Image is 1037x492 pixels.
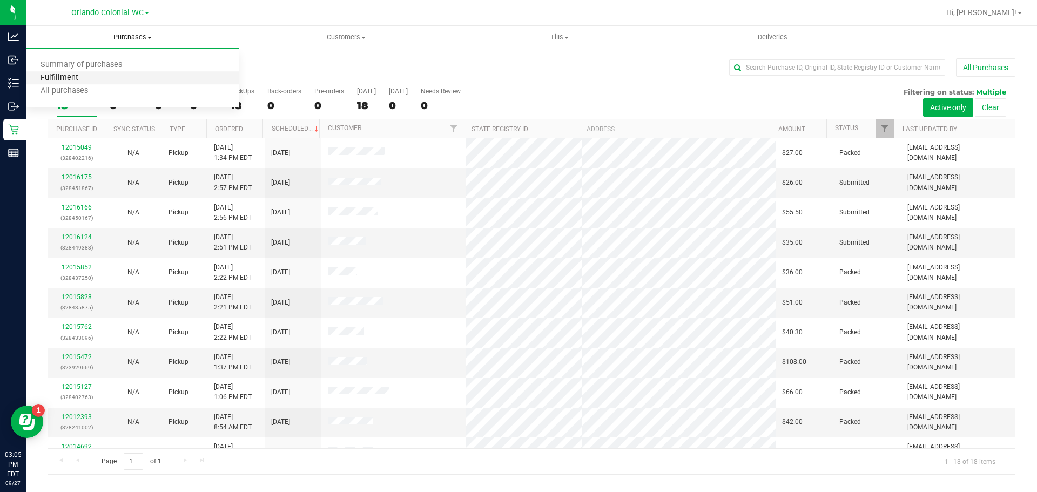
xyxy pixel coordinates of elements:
a: Tills [453,26,666,49]
p: 09/27 [5,479,21,487]
span: Not Applicable [127,268,139,276]
p: (328449383) [55,242,98,253]
a: Last Updated By [903,125,957,133]
span: [DATE] [271,298,290,308]
span: Not Applicable [127,239,139,246]
span: [EMAIL_ADDRESS][DOMAIN_NAME] [907,203,1008,223]
span: [EMAIL_ADDRESS][DOMAIN_NAME] [907,232,1008,253]
a: Customers [239,26,453,49]
span: [DATE] 2:21 PM EDT [214,292,252,313]
div: 0 [421,99,461,112]
span: [DATE] 1:37 PM EDT [214,352,252,373]
span: $35.00 [782,238,803,248]
span: [DATE] 2:51 PM EDT [214,232,252,253]
a: 12015852 [62,264,92,271]
a: 12016175 [62,173,92,181]
p: (328451867) [55,183,98,193]
span: Packed [839,417,861,427]
p: 03:05 PM EDT [5,450,21,479]
span: [DATE] 1:34 PM EDT [214,143,252,163]
span: Packed [839,327,861,338]
span: $36.00 [782,267,803,278]
span: All purchases [26,86,103,96]
a: 12016166 [62,204,92,211]
span: [EMAIL_ADDRESS][DOMAIN_NAME] [907,143,1008,163]
th: Address [578,119,770,138]
span: Hi, [PERSON_NAME]! [946,8,1016,17]
a: Amount [778,125,805,133]
span: $27.00 [782,148,803,158]
inline-svg: Analytics [8,31,19,42]
span: Packed [839,298,861,308]
span: [DATE] 2:22 PM EDT [214,262,252,283]
button: N/A [127,387,139,397]
span: Packed [839,447,861,457]
button: N/A [127,207,139,218]
span: [DATE] 1:06 PM EDT [214,382,252,402]
span: Pickup [169,207,188,218]
span: [DATE] [271,207,290,218]
span: [DATE] [271,327,290,338]
span: [DATE] 2:57 PM EDT [214,172,252,193]
a: 12015127 [62,383,92,390]
span: Not Applicable [127,149,139,157]
span: Fulfillment [26,73,93,83]
p: (323929669) [55,362,98,373]
span: [EMAIL_ADDRESS][DOMAIN_NAME] [907,412,1008,433]
div: 0 [314,99,344,112]
span: $40.30 [782,327,803,338]
span: [DATE] 2:56 PM EDT [214,203,252,223]
inline-svg: Inbound [8,55,19,65]
div: Back-orders [267,87,301,95]
inline-svg: Reports [8,147,19,158]
button: N/A [127,148,139,158]
span: Pickup [169,357,188,367]
span: Pickup [169,267,188,278]
span: Pickup [169,148,188,158]
a: State Registry ID [472,125,528,133]
p: (328402216) [55,153,98,163]
p: (328450167) [55,213,98,223]
a: Status [835,124,858,132]
button: N/A [127,178,139,188]
span: Tills [453,32,665,42]
div: 18 [231,99,254,112]
div: 0 [389,99,408,112]
div: [DATE] [389,87,408,95]
a: 12015828 [62,293,92,301]
input: Search Purchase ID, Original ID, State Registry ID or Customer Name... [729,59,945,76]
div: 0 [267,99,301,112]
div: PickUps [231,87,254,95]
a: 12012393 [62,413,92,421]
inline-svg: Inventory [8,78,19,89]
a: Type [170,125,185,133]
span: Pickup [169,298,188,308]
span: Packed [839,387,861,397]
iframe: Resource center [11,406,43,438]
span: [DATE] [271,238,290,248]
button: N/A [127,238,139,248]
p: (328435875) [55,302,98,313]
span: Packed [839,267,861,278]
a: Scheduled [272,125,321,132]
button: All Purchases [956,58,1015,77]
button: N/A [127,327,139,338]
input: 1 [124,453,143,470]
span: $26.00 [782,178,803,188]
iframe: Resource center unread badge [32,404,45,417]
span: Pickup [169,387,188,397]
p: (328241002) [55,422,98,433]
p: (328437250) [55,273,98,283]
span: Pickup [169,178,188,188]
span: [DATE] [271,417,290,427]
span: Purchases [26,32,239,42]
span: [DATE] 12:16 PM EDT [214,442,255,462]
span: Orlando Colonial WC [71,8,144,17]
span: Submitted [839,178,870,188]
span: [EMAIL_ADDRESS][DOMAIN_NAME] [907,442,1008,462]
span: Pickup [169,417,188,427]
span: Pickup [169,238,188,248]
button: N/A [127,417,139,427]
button: Clear [975,98,1006,117]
